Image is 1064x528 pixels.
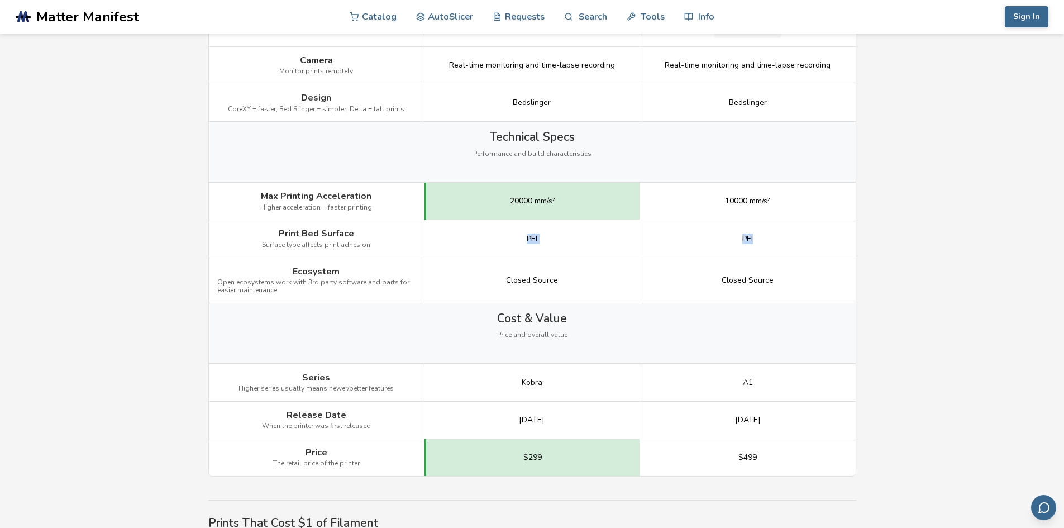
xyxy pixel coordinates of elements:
span: 10000 mm/s² [725,197,770,206]
span: Release Date [287,410,346,420]
span: 20000 mm/s² [510,197,555,206]
span: Closed Source [722,276,774,285]
span: Bedslinger [513,98,551,107]
span: Bedslinger [729,98,767,107]
span: Surface type affects print adhesion [262,241,370,249]
span: Technical Specs [490,130,575,144]
span: Series [302,373,330,383]
button: Send feedback via email [1031,495,1056,520]
span: $499 [738,453,757,462]
span: Higher series usually means newer/better features [238,385,394,393]
span: PEI [742,235,753,244]
span: Real-time monitoring and time-lapse recording [665,61,831,70]
span: Monitor prints remotely [279,68,353,75]
span: PEI [527,235,537,244]
span: Design [301,93,331,103]
span: Performance and build characteristics [473,150,591,158]
span: The retail price of the printer [273,460,360,468]
span: When the printer was first released [262,422,371,430]
span: $299 [523,453,542,462]
span: [DATE] [519,416,545,425]
span: Closed Source [506,276,558,285]
span: Cost & Value [497,312,567,325]
span: Matter Manifest [36,9,139,25]
span: Max Printing Acceleration [261,191,371,201]
span: Open ecosystems work with 3rd party software and parts for easier maintenance [217,279,416,294]
span: [DATE] [735,416,761,425]
span: Price [306,448,327,458]
span: A1 [743,378,753,387]
span: Higher acceleration = faster printing [260,204,372,212]
span: Ecosystem [293,267,340,277]
span: Price and overall value [497,331,567,339]
span: Camera [300,55,333,65]
button: Sign In [1005,6,1048,27]
span: Kobra [522,378,542,387]
span: CoreXY = faster, Bed Slinger = simpler, Delta = tall prints [228,106,404,113]
span: Real-time monitoring and time-lapse recording [449,61,615,70]
span: Print Bed Surface [279,229,354,239]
